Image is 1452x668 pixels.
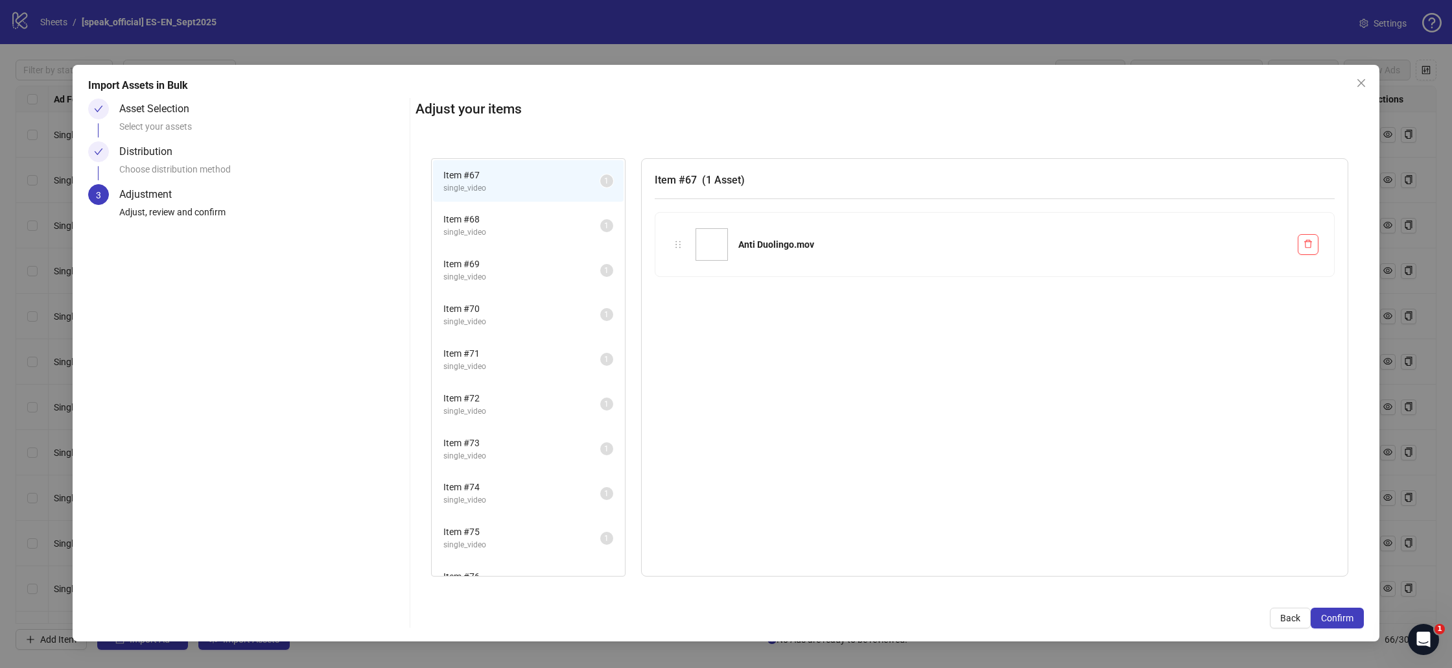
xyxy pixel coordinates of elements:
[443,539,600,551] span: single_video
[604,489,609,498] span: 1
[600,174,613,187] sup: 1
[416,99,1364,120] h2: Adjust your items
[600,219,613,232] sup: 1
[443,212,600,226] span: Item # 68
[1351,73,1372,93] button: Close
[443,405,600,418] span: single_video
[1321,613,1353,623] span: Confirm
[604,444,609,453] span: 1
[604,176,609,185] span: 1
[1434,624,1445,634] span: 1
[604,534,609,543] span: 1
[604,355,609,364] span: 1
[600,487,613,500] sup: 1
[738,237,1287,252] div: Anti Duolingo.mov
[1408,624,1439,655] iframe: Intercom live chat
[443,391,600,405] span: Item # 72
[119,162,404,184] div: Choose distribution method
[94,147,103,156] span: check
[443,302,600,316] span: Item # 70
[696,228,728,261] img: Anti Duolingo.mov
[600,264,613,277] sup: 1
[443,450,600,462] span: single_video
[604,266,609,275] span: 1
[88,78,1364,93] div: Import Assets in Bulk
[673,240,683,249] span: holder
[96,190,101,200] span: 3
[600,353,613,366] sup: 1
[443,569,600,584] span: Item # 76
[443,168,600,182] span: Item # 67
[443,346,600,361] span: Item # 71
[604,310,609,319] span: 1
[600,398,613,411] sup: 1
[1304,239,1313,248] span: delete
[600,442,613,455] sup: 1
[1270,608,1311,628] button: Back
[604,221,609,230] span: 1
[1298,234,1318,255] button: Delete
[443,271,600,283] span: single_video
[671,237,685,252] div: holder
[443,525,600,539] span: Item # 75
[443,226,600,239] span: single_video
[443,480,600,494] span: Item # 74
[1356,78,1366,88] span: close
[1280,613,1300,623] span: Back
[443,436,600,450] span: Item # 73
[119,99,200,119] div: Asset Selection
[655,172,1335,188] h3: Item # 67
[94,104,103,113] span: check
[119,205,404,227] div: Adjust, review and confirm
[443,316,600,328] span: single_video
[443,182,600,195] span: single_video
[600,532,613,545] sup: 1
[119,184,182,205] div: Adjustment
[443,257,600,271] span: Item # 69
[600,308,613,321] sup: 1
[443,494,600,507] span: single_video
[443,361,600,373] span: single_video
[119,141,183,162] div: Distribution
[1311,608,1364,628] button: Confirm
[119,119,404,141] div: Select your assets
[702,174,745,186] span: ( 1 Asset )
[604,400,609,409] span: 1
